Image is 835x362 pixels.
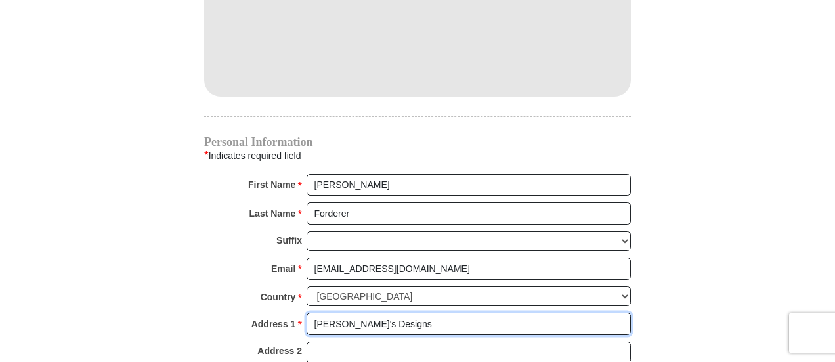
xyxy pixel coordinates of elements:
[204,147,631,164] div: Indicates required field
[261,288,296,306] strong: Country
[249,204,296,223] strong: Last Name
[276,231,302,250] strong: Suffix
[271,260,295,278] strong: Email
[248,175,295,194] strong: First Name
[257,342,302,360] strong: Address 2
[251,315,296,333] strong: Address 1
[204,137,631,147] h4: Personal Information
